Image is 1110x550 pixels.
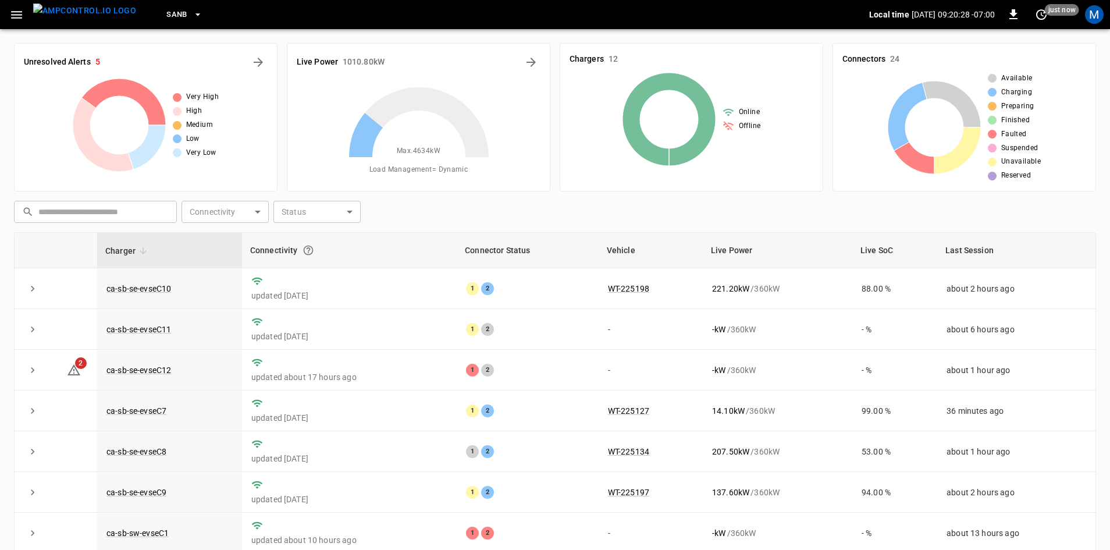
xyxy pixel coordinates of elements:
td: 99.00 % [852,391,937,431]
span: Unavailable [1001,156,1041,168]
a: WT-225198 [608,284,649,293]
a: ca-sb-se-evseC7 [106,406,166,416]
span: Offline [739,120,761,132]
th: Vehicle [599,233,703,268]
p: 221.20 kW [712,283,749,294]
td: about 2 hours ago [937,268,1095,309]
td: - [599,309,703,350]
div: 1 [466,486,479,499]
button: Connection between the charger and our software. [298,240,319,261]
button: expand row [24,402,41,420]
button: expand row [24,524,41,542]
span: Very High [186,91,219,103]
td: - % [852,350,937,391]
button: set refresh interval [1032,5,1051,24]
td: - [599,350,703,391]
div: 2 [481,527,494,540]
a: WT-225127 [608,406,649,416]
p: updated [DATE] [251,290,447,301]
p: 14.10 kW [712,405,745,417]
button: expand row [24,361,41,379]
td: 88.00 % [852,268,937,309]
p: - kW [712,527,725,539]
h6: 24 [890,53,899,66]
div: 2 [481,486,494,499]
h6: Live Power [297,56,338,69]
div: / 360 kW [712,324,843,335]
div: / 360 kW [712,405,843,417]
td: about 1 hour ago [937,431,1095,472]
p: Local time [869,9,909,20]
span: Load Management = Dynamic [369,164,468,176]
div: 1 [466,527,479,540]
span: SanB [166,8,187,22]
div: / 360 kW [712,283,843,294]
div: 1 [466,282,479,295]
span: Suspended [1001,143,1038,154]
th: Live SoC [852,233,937,268]
button: expand row [24,443,41,460]
a: WT-225197 [608,488,649,497]
h6: Connectors [842,53,885,66]
div: 1 [466,445,479,458]
td: about 6 hours ago [937,309,1095,350]
a: ca-sb-se-evseC12 [106,366,171,375]
h6: 5 [95,56,100,69]
a: ca-sb-se-evseC11 [106,325,171,334]
span: Reserved [1001,170,1031,182]
div: profile-icon [1085,5,1104,24]
div: 1 [466,404,479,417]
span: High [186,105,202,117]
a: ca-sb-se-evseC10 [106,284,171,293]
a: ca-sb-se-evseC9 [106,488,166,497]
td: 53.00 % [852,431,937,472]
p: [DATE] 09:20:28 -07:00 [912,9,995,20]
div: / 360 kW [712,527,843,539]
td: about 2 hours ago [937,472,1095,513]
button: expand row [24,321,41,338]
span: Preparing [1001,101,1034,112]
div: 1 [466,364,479,377]
p: updated [DATE] [251,453,447,464]
p: - kW [712,364,725,376]
div: / 360 kW [712,487,843,498]
span: Charger [105,244,151,258]
p: updated [DATE] [251,494,447,505]
span: just now [1045,4,1079,16]
span: Medium [186,119,213,131]
div: 2 [481,445,494,458]
span: Available [1001,73,1033,84]
button: expand row [24,280,41,297]
span: 2 [75,357,87,369]
p: updated [DATE] [251,331,447,342]
td: 94.00 % [852,472,937,513]
div: 2 [481,364,494,377]
p: updated about 10 hours ago [251,534,447,546]
a: ca-sb-se-evseC8 [106,447,166,456]
span: Max. 4634 kW [397,146,440,157]
div: 2 [481,282,494,295]
h6: 1010.80 kW [343,56,385,69]
p: 207.50 kW [712,446,749,457]
div: 1 [466,323,479,336]
th: Last Session [937,233,1095,268]
span: Online [739,107,760,118]
td: about 1 hour ago [937,350,1095,391]
span: Faulted [1001,129,1027,140]
button: expand row [24,484,41,501]
p: 137.60 kW [712,487,749,498]
span: Charging [1001,87,1032,98]
a: WT-225134 [608,447,649,456]
p: updated [DATE] [251,412,447,424]
div: Connectivity [250,240,449,261]
h6: Chargers [570,53,604,66]
button: Energy Overview [522,53,540,72]
button: SanB [162,3,207,26]
div: / 360 kW [712,446,843,457]
th: Connector Status [457,233,599,268]
div: / 360 kW [712,364,843,376]
span: Very Low [186,147,216,159]
h6: Unresolved Alerts [24,56,91,69]
div: 2 [481,323,494,336]
th: Live Power [703,233,852,268]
